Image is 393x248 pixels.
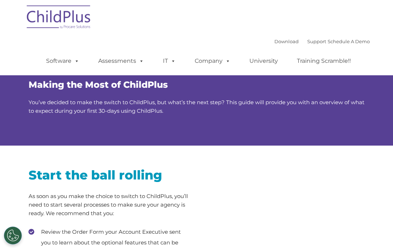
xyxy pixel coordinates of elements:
[4,227,22,244] button: Cookies Settings
[91,54,151,68] a: Assessments
[328,39,370,44] a: Schedule A Demo
[307,39,326,44] a: Support
[274,39,299,44] a: Download
[242,54,285,68] a: University
[39,54,86,68] a: Software
[290,54,358,68] a: Training Scramble!!
[156,54,183,68] a: IT
[29,79,168,90] span: Making the Most of ChildPlus
[29,167,191,183] h2: Start the ball rolling
[274,39,370,44] font: |
[23,0,95,36] img: ChildPlus by Procare Solutions
[29,192,191,218] p: As soon as you make the choice to switch to ChildPlus, you’ll need to start several processes to ...
[188,54,238,68] a: Company
[29,99,364,114] span: You’ve decided to make the switch to ChildPlus, but what’s the next step? This guide will provide...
